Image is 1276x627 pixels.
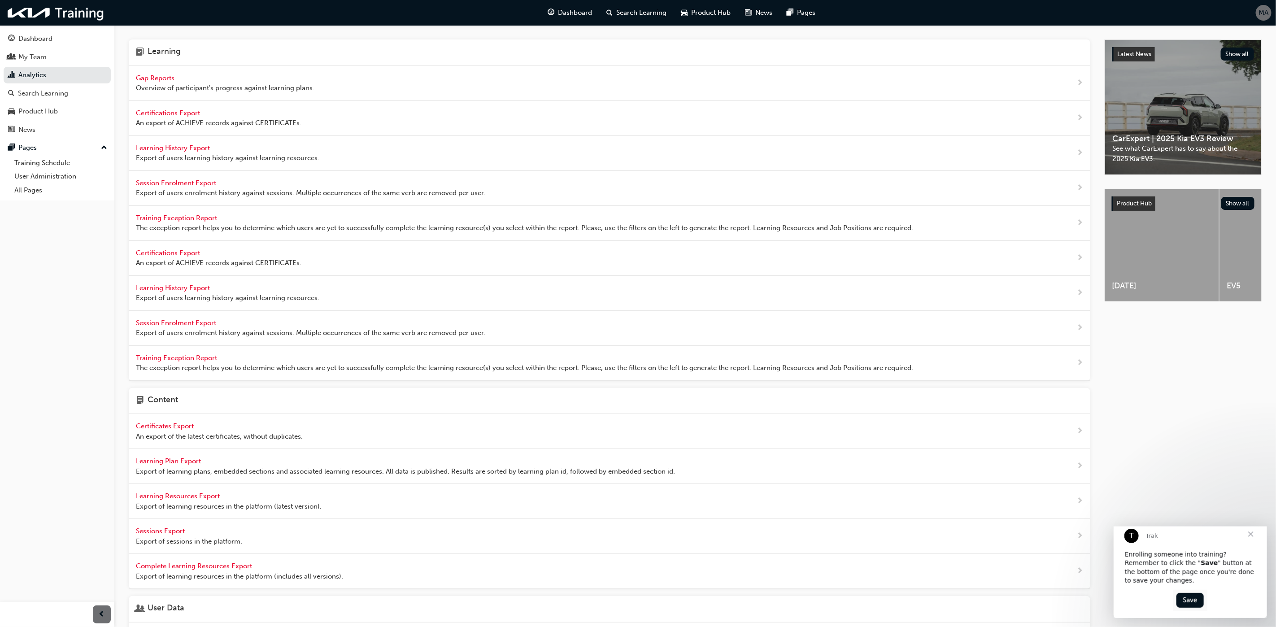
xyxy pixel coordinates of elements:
[136,328,485,338] span: Export of users enrolment history against sessions. Multiple occurrences of the same verb are rem...
[1117,200,1152,207] span: Product Hub
[99,609,105,620] span: prev-icon
[4,103,111,120] a: Product Hub
[18,143,37,153] div: Pages
[1112,281,1212,291] span: [DATE]
[548,7,555,18] span: guage-icon
[129,311,1090,346] a: Session Enrolment Export Export of users enrolment history against sessions. Multiple occurrences...
[129,101,1090,136] a: Certifications Export An export of ACHIEVE records against CERTIFICATEs.next-icon
[4,30,111,47] a: Dashboard
[129,519,1090,554] a: Sessions Export Export of sessions in the platform.next-icon
[136,258,301,268] span: An export of ACHIEVE records against CERTIFICATEs.
[1076,183,1083,194] span: next-icon
[87,33,104,40] b: Save
[558,8,592,18] span: Dashboard
[4,29,111,139] button: DashboardMy TeamAnalyticsSearch LearningProduct HubNews
[1112,196,1254,211] a: Product HubShow all
[18,125,35,135] div: News
[129,66,1090,101] a: Gap Reports Overview of participant's progress against learning plans.next-icon
[4,139,111,156] button: Pages
[136,527,187,535] span: Sessions Export
[1076,496,1083,507] span: next-icon
[1076,566,1083,577] span: next-icon
[1076,148,1083,159] span: next-icon
[136,179,218,187] span: Session Enrolment Export
[1105,39,1262,175] a: Latest NewsShow allCarExpert | 2025 Kia EV3 ReviewSee what CarExpert has to say about the 2025 Ki...
[136,188,485,198] span: Export of users enrolment history against sessions. Multiple occurrences of the same verb are rem...
[11,170,111,183] a: User Administration
[136,501,322,512] span: Export of learning resources in the platform (latest version).
[1076,113,1083,124] span: next-icon
[745,7,752,18] span: news-icon
[136,293,319,303] span: Export of users learning history against learning resources.
[1076,461,1083,472] span: next-icon
[780,4,823,22] a: pages-iconPages
[136,223,913,233] span: The exception report helps you to determine which users are yet to successfully complete the lear...
[136,571,343,582] span: Export of learning resources in the platform (includes all versions).
[1221,48,1254,61] button: Show all
[617,8,667,18] span: Search Learning
[136,536,242,547] span: Export of sessions in the platform.
[129,136,1090,171] a: Learning History Export Export of users learning history against learning resources.next-icon
[136,144,212,152] span: Learning History Export
[797,8,816,18] span: Pages
[4,49,111,65] a: My Team
[8,126,15,134] span: news-icon
[129,241,1090,276] a: Certifications Export An export of ACHIEVE records against CERTIFICATEs.next-icon
[607,7,613,18] span: search-icon
[136,603,144,615] span: user-icon
[8,71,15,79] span: chart-icon
[1076,357,1083,369] span: next-icon
[1076,531,1083,542] span: next-icon
[129,484,1090,519] a: Learning Resources Export Export of learning resources in the platform (latest version).next-icon
[136,492,222,500] span: Learning Resources Export
[1076,287,1083,299] span: next-icon
[11,183,111,197] a: All Pages
[8,53,15,61] span: people-icon
[1076,218,1083,229] span: next-icon
[136,284,212,292] span: Learning History Export
[18,34,52,44] div: Dashboard
[136,562,254,570] span: Complete Learning Resources Export
[129,206,1090,241] a: Training Exception Report The exception report helps you to determine which users are yet to succ...
[1114,527,1267,618] iframe: Intercom live chat message
[681,7,688,18] span: car-icon
[136,153,319,163] span: Export of users learning history against learning resources.
[136,214,219,222] span: Training Exception Report
[136,354,219,362] span: Training Exception Report
[4,4,108,22] img: kia-training
[8,90,14,98] span: search-icon
[8,144,15,152] span: pages-icon
[129,449,1090,484] a: Learning Plan Export Export of learning plans, embedded sections and associated learning resource...
[18,106,58,117] div: Product Hub
[1076,426,1083,437] span: next-icon
[148,603,184,615] h4: User Data
[129,346,1090,381] a: Training Exception Report The exception report helps you to determine which users are yet to succ...
[1105,189,1219,301] a: [DATE]
[136,47,144,58] span: learning-icon
[1076,322,1083,334] span: next-icon
[4,122,111,138] a: News
[738,4,780,22] a: news-iconNews
[148,395,178,407] h4: Content
[129,276,1090,311] a: Learning History Export Export of users learning history against learning resources.next-icon
[4,85,111,102] a: Search Learning
[136,74,176,82] span: Gap Reports
[1259,8,1269,18] span: MA
[136,422,196,430] span: Certificates Export
[11,24,142,59] div: Enrolling someone into training? Remember to click the " " button at the bottom of the page once ...
[600,4,674,22] a: search-iconSearch Learning
[129,554,1090,589] a: Complete Learning Resources Export Export of learning resources in the platform (includes all ver...
[1112,134,1254,144] span: CarExpert | 2025 Kia EV3 Review
[18,52,47,62] div: My Team
[756,8,773,18] span: News
[1117,50,1151,58] span: Latest News
[11,156,111,170] a: Training Schedule
[136,249,202,257] span: Certifications Export
[136,395,144,407] span: page-icon
[136,431,303,442] span: An export of the latest certificates, without duplicates.
[1076,253,1083,264] span: next-icon
[8,108,15,116] span: car-icon
[4,67,111,83] a: Analytics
